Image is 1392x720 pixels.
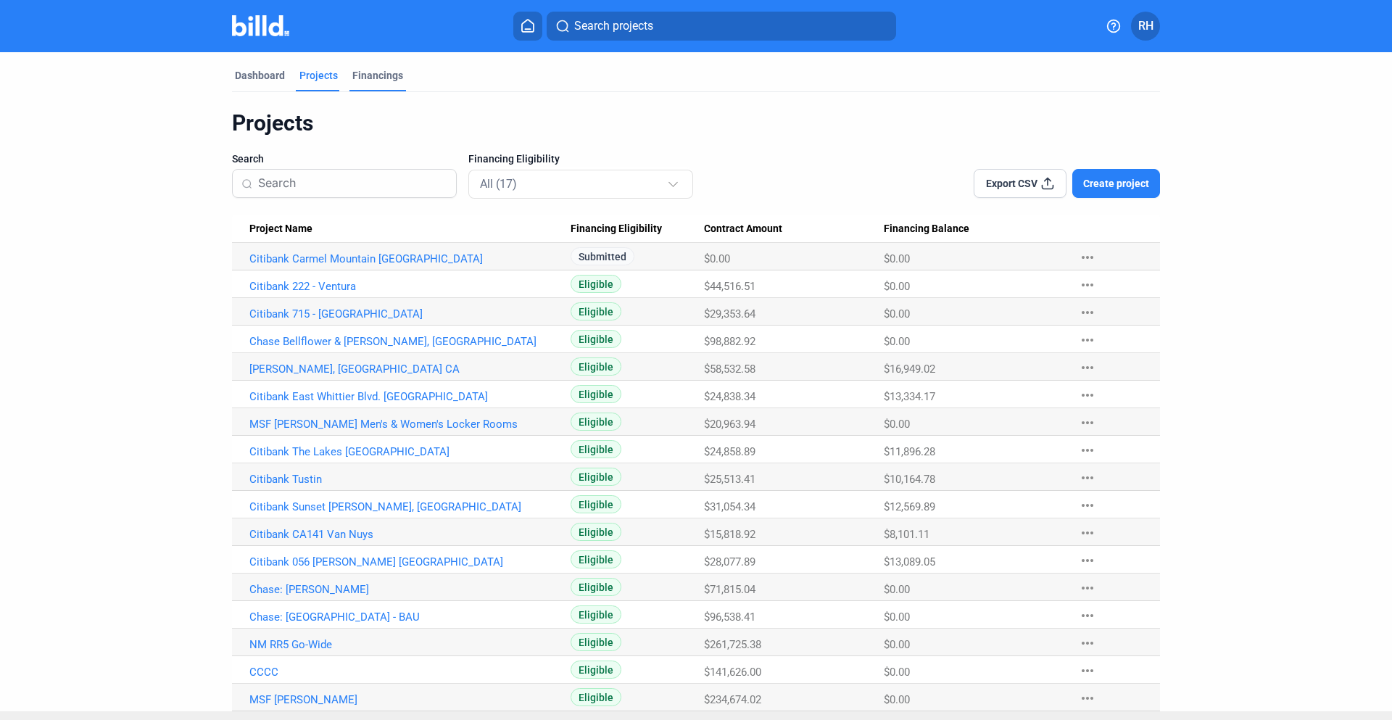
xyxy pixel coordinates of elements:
[480,177,517,191] mat-select-trigger: All (17)
[884,307,910,320] span: $0.00
[884,611,910,624] span: $0.00
[704,693,761,706] span: $234,674.02
[1131,12,1160,41] button: RH
[884,445,935,458] span: $11,896.28
[704,473,755,486] span: $25,513.41
[571,330,621,348] span: Eligible
[1079,249,1096,266] mat-icon: more_horiz
[571,523,621,541] span: Eligible
[704,500,755,513] span: $31,054.34
[249,418,571,431] a: MSF [PERSON_NAME] Men's & Women's Locker Rooms
[571,605,621,624] span: Eligible
[704,528,755,541] span: $15,818.92
[249,223,312,236] span: Project Name
[571,385,621,403] span: Eligible
[884,693,910,706] span: $0.00
[571,633,621,651] span: Eligible
[704,280,755,293] span: $44,516.51
[1072,169,1160,198] button: Create project
[1079,552,1096,569] mat-icon: more_horiz
[249,693,571,706] a: MSF [PERSON_NAME]
[235,68,285,83] div: Dashboard
[232,15,289,36] img: Billd Company Logo
[704,363,755,376] span: $58,532.58
[571,468,621,486] span: Eligible
[571,223,662,236] span: Financing Eligibility
[249,280,571,293] a: Citibank 222 - Ventura
[884,473,935,486] span: $10,164.78
[704,611,755,624] span: $96,538.41
[704,418,755,431] span: $20,963.94
[232,152,264,166] span: Search
[468,152,560,166] span: Financing Eligibility
[884,223,1064,236] div: Financing Balance
[299,68,338,83] div: Projects
[249,335,571,348] a: Chase Bellflower & [PERSON_NAME], [GEOGRAPHIC_DATA]
[249,445,571,458] a: Citibank The Lakes [GEOGRAPHIC_DATA]
[1079,442,1096,459] mat-icon: more_horiz
[704,555,755,568] span: $28,077.89
[1079,662,1096,679] mat-icon: more_horiz
[571,357,621,376] span: Eligible
[1079,524,1096,542] mat-icon: more_horiz
[884,335,910,348] span: $0.00
[1079,359,1096,376] mat-icon: more_horiz
[249,223,571,236] div: Project Name
[249,555,571,568] a: Citibank 056 [PERSON_NAME] [GEOGRAPHIC_DATA]
[1079,469,1096,487] mat-icon: more_horiz
[249,252,571,265] a: Citibank Carmel Mountain [GEOGRAPHIC_DATA]
[884,666,910,679] span: $0.00
[571,413,621,431] span: Eligible
[249,583,571,596] a: Chase: [PERSON_NAME]
[1079,607,1096,624] mat-icon: more_horiz
[884,638,910,651] span: $0.00
[704,390,755,403] span: $24,838.34
[1079,276,1096,294] mat-icon: more_horiz
[571,440,621,458] span: Eligible
[1079,690,1096,707] mat-icon: more_horiz
[1083,176,1149,191] span: Create project
[1079,414,1096,431] mat-icon: more_horiz
[571,688,621,706] span: Eligible
[571,550,621,568] span: Eligible
[249,611,571,624] a: Chase: [GEOGRAPHIC_DATA] - BAU
[249,363,571,376] a: [PERSON_NAME], [GEOGRAPHIC_DATA] CA
[704,583,755,596] span: $71,815.04
[704,335,755,348] span: $98,882.92
[1079,386,1096,404] mat-icon: more_horiz
[571,247,634,265] span: Submitted
[232,109,1160,137] div: Projects
[571,661,621,679] span: Eligible
[571,223,704,236] div: Financing Eligibility
[884,418,910,431] span: $0.00
[249,473,571,486] a: Citibank Tustin
[258,168,447,199] input: Search
[884,223,969,236] span: Financing Balance
[571,302,621,320] span: Eligible
[547,12,896,41] button: Search projects
[1138,17,1153,35] span: RH
[1079,331,1096,349] mat-icon: more_horiz
[574,17,653,35] span: Search projects
[884,390,935,403] span: $13,334.17
[704,666,761,679] span: $141,626.00
[249,528,571,541] a: Citibank CA141 Van Nuys
[704,307,755,320] span: $29,353.64
[974,169,1066,198] button: Export CSV
[249,666,571,679] a: CCCC
[1079,634,1096,652] mat-icon: more_horiz
[986,176,1037,191] span: Export CSV
[884,555,935,568] span: $13,089.05
[571,495,621,513] span: Eligible
[249,500,571,513] a: Citibank Sunset [PERSON_NAME], [GEOGRAPHIC_DATA]
[571,275,621,293] span: Eligible
[704,638,761,651] span: $261,725.38
[704,223,884,236] div: Contract Amount
[884,363,935,376] span: $16,949.02
[704,252,730,265] span: $0.00
[704,223,782,236] span: Contract Amount
[884,280,910,293] span: $0.00
[1079,579,1096,597] mat-icon: more_horiz
[884,583,910,596] span: $0.00
[352,68,403,83] div: Financings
